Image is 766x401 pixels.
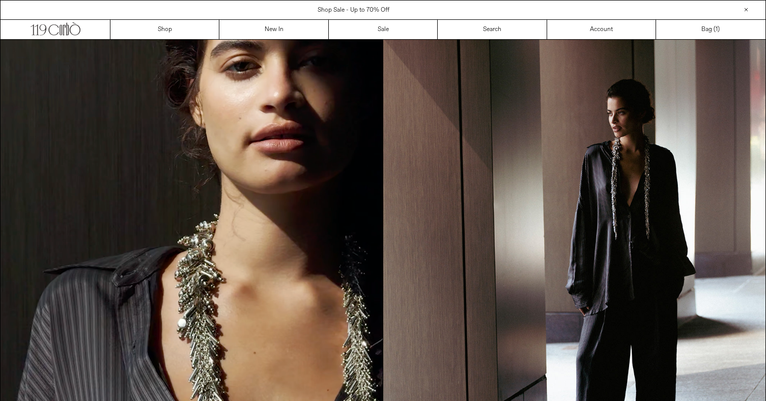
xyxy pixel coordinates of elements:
a: Shop [110,20,219,39]
a: New In [219,20,328,39]
a: Bag () [656,20,765,39]
a: Sale [329,20,438,39]
a: Shop Sale - Up to 70% Off [318,6,389,14]
a: Account [547,20,656,39]
span: ) [716,25,720,34]
span: 1 [716,25,718,34]
a: Search [438,20,547,39]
